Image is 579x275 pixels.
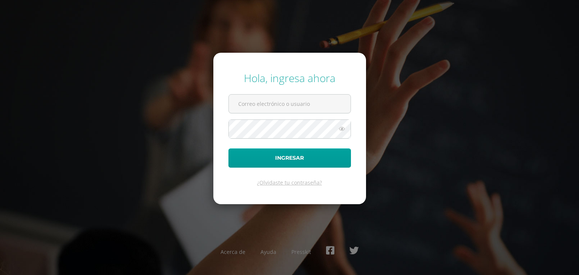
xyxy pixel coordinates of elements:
div: Hola, ingresa ahora [228,71,351,85]
a: ¿Olvidaste tu contraseña? [257,179,322,186]
button: Ingresar [228,148,351,168]
a: Acerca de [221,248,245,255]
input: Correo electrónico o usuario [229,95,351,113]
a: Ayuda [260,248,276,255]
a: Presskit [291,248,311,255]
